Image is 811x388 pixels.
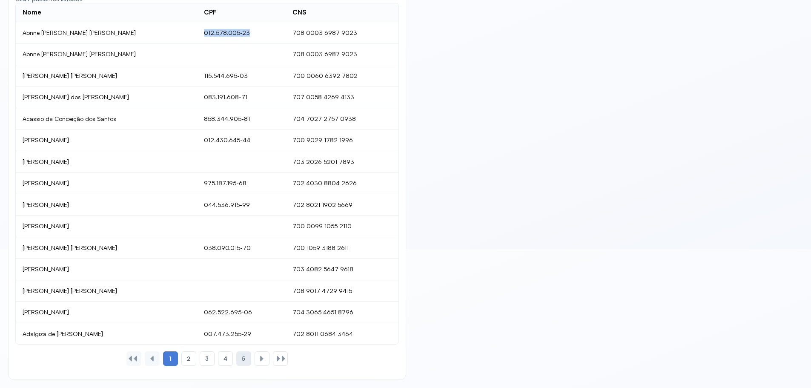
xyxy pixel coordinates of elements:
td: 703 2026 5201 7893 [286,151,398,173]
td: 707 0058 4269 4133 [286,86,398,108]
td: 062.522.695-06 [197,302,285,323]
td: 702 4030 8804 2626 [286,172,398,194]
td: [PERSON_NAME] [16,151,197,173]
td: 702 8011 0684 3464 [286,323,398,345]
span: 1 [169,355,172,362]
td: [PERSON_NAME] [PERSON_NAME] [16,237,197,259]
td: 708 9017 4729 9415 [286,280,398,302]
td: 975.187.195-68 [197,172,285,194]
td: [PERSON_NAME] [16,194,197,216]
td: [PERSON_NAME] [16,216,197,237]
td: 704 7027 2757 0938 [286,108,398,130]
td: [PERSON_NAME] dos [PERSON_NAME] [16,86,197,108]
td: Acassio da Conceição dos Santos [16,108,197,130]
span: 4 [224,355,227,362]
td: 044.536.915-99 [197,194,285,216]
td: 012.578.005-23 [197,22,285,44]
span: 3 [205,355,209,362]
span: 2 [187,355,190,362]
td: [PERSON_NAME] [PERSON_NAME] [16,65,197,87]
td: 012.430.645-44 [197,129,285,151]
td: 700 9029 1782 1996 [286,129,398,151]
td: 858.344.905-81 [197,108,285,130]
td: 007.473.255-29 [197,323,285,345]
td: [PERSON_NAME] [16,259,197,280]
td: [PERSON_NAME] [16,172,197,194]
td: Adalgiza de [PERSON_NAME] [16,323,197,345]
td: 708 0003 6987 9023 [286,43,398,65]
td: [PERSON_NAME] [PERSON_NAME] [16,280,197,302]
td: 115.544.695-03 [197,65,285,87]
td: 083.191.608-71 [197,86,285,108]
td: 038.090.015-70 [197,237,285,259]
td: [PERSON_NAME] [16,302,197,323]
td: [PERSON_NAME] [16,129,197,151]
td: 700 0060 6392 7802 [286,65,398,87]
div: Nome [23,9,41,17]
div: CPF [204,9,217,17]
td: Abnne [PERSON_NAME] [PERSON_NAME] [16,43,197,65]
td: 703 4082 5647 9618 [286,259,398,280]
td: Abnne [PERSON_NAME] [PERSON_NAME] [16,22,197,44]
td: 704 3065 4651 8796 [286,302,398,323]
td: 702 8021 1902 5669 [286,194,398,216]
td: 708 0003 6987 9023 [286,22,398,44]
td: 700 0099 1055 2110 [286,216,398,237]
td: 700 1059 3188 2611 [286,237,398,259]
span: 5 [242,355,245,362]
div: CNS [292,9,307,17]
